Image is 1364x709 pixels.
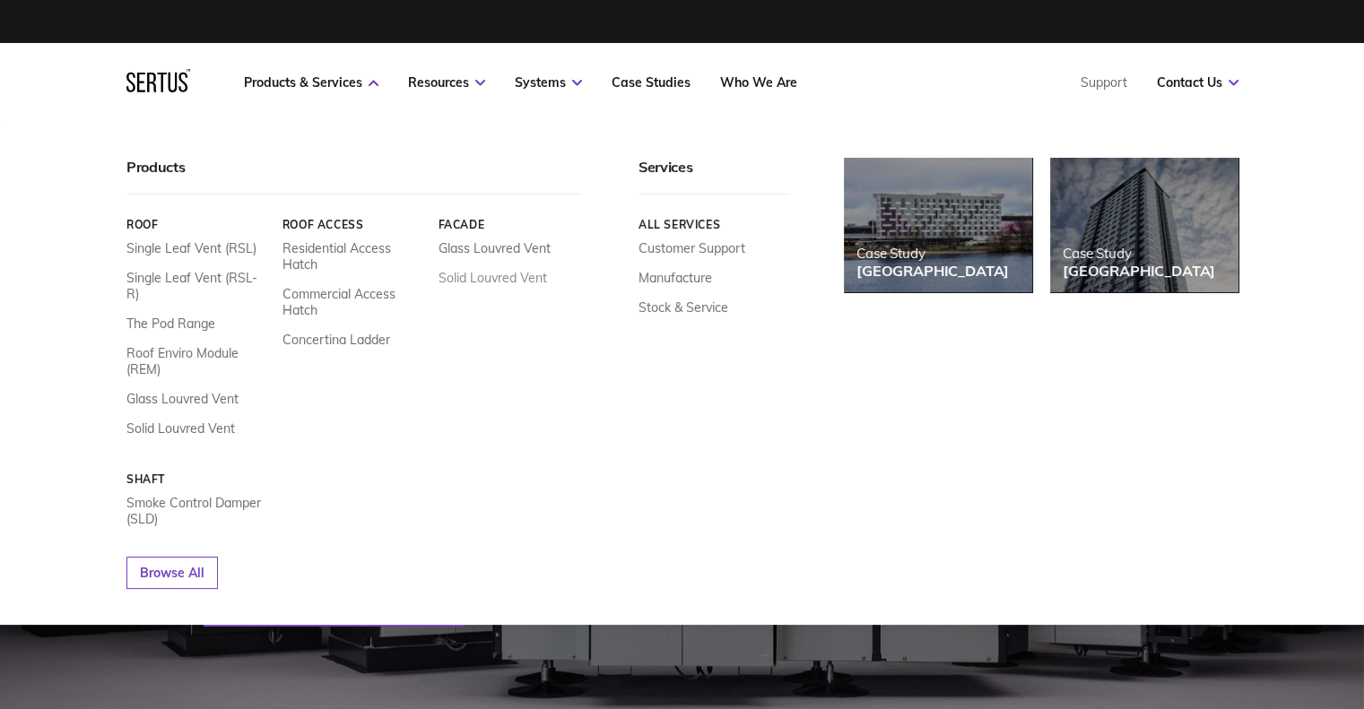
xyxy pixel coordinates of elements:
[639,240,745,256] a: Customer Support
[639,218,790,231] a: All services
[1081,74,1127,91] a: Support
[244,74,378,91] a: Products & Services
[126,270,269,302] a: Single Leaf Vent (RSL-R)
[639,299,728,316] a: Stock & Service
[1157,74,1238,91] a: Contact Us
[126,495,269,527] a: Smoke Control Damper (SLD)
[282,240,424,272] a: Residential Access Hatch
[639,270,712,286] a: Manufacture
[1063,245,1215,262] div: Case Study
[1050,158,1238,292] a: Case Study[GEOGRAPHIC_DATA]
[438,240,550,256] a: Glass Louvred Vent
[126,557,218,589] a: Browse All
[1063,262,1215,280] div: [GEOGRAPHIC_DATA]
[282,218,424,231] a: Roof Access
[720,74,797,91] a: Who We Are
[844,158,1032,292] a: Case Study[GEOGRAPHIC_DATA]
[126,472,269,486] a: Shaft
[126,420,235,437] a: Solid Louvred Vent
[126,345,269,377] a: Roof Enviro Module (REM)
[1041,501,1364,709] iframe: Chat Widget
[856,262,1009,280] div: [GEOGRAPHIC_DATA]
[282,286,424,318] a: Commercial Access Hatch
[282,332,389,348] a: Concertina Ladder
[126,240,256,256] a: Single Leaf Vent (RSL)
[126,218,269,231] a: Roof
[515,74,582,91] a: Systems
[438,270,546,286] a: Solid Louvred Vent
[126,158,580,195] div: Products
[639,158,790,195] div: Services
[856,245,1009,262] div: Case Study
[126,391,239,407] a: Glass Louvred Vent
[438,218,580,231] a: Facade
[612,74,691,91] a: Case Studies
[126,316,215,332] a: The Pod Range
[408,74,485,91] a: Resources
